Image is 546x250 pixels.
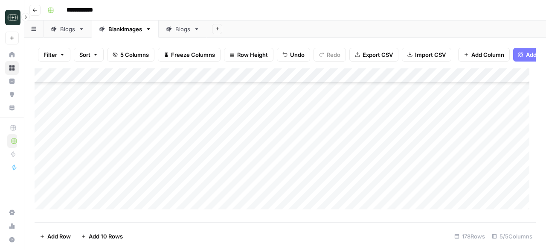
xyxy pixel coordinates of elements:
[314,48,346,62] button: Redo
[5,206,19,219] a: Settings
[44,21,92,38] a: Blogs
[175,25,190,33] div: Blogs
[402,48,451,62] button: Import CSV
[44,50,57,59] span: Filter
[415,50,446,59] span: Import CSV
[5,233,19,247] button: Help + Support
[89,232,123,241] span: Add 10 Rows
[327,50,340,59] span: Redo
[5,7,19,28] button: Workspace: Catalyst
[47,232,71,241] span: Add Row
[237,50,268,59] span: Row Height
[471,50,504,59] span: Add Column
[158,48,221,62] button: Freeze Columns
[363,50,393,59] span: Export CSV
[92,21,159,38] a: Blankimages
[349,48,398,62] button: Export CSV
[74,48,104,62] button: Sort
[5,61,19,75] a: Browse
[451,229,488,243] div: 178 Rows
[60,25,75,33] div: Blogs
[224,48,273,62] button: Row Height
[5,88,19,101] a: Opportunities
[108,25,142,33] div: Blankimages
[120,50,149,59] span: 5 Columns
[35,229,76,243] button: Add Row
[5,48,19,62] a: Home
[277,48,310,62] button: Undo
[171,50,215,59] span: Freeze Columns
[488,229,536,243] div: 5/5 Columns
[290,50,305,59] span: Undo
[5,10,20,25] img: Catalyst Logo
[159,21,207,38] a: Blogs
[458,48,510,62] button: Add Column
[76,229,128,243] button: Add 10 Rows
[5,219,19,233] a: Usage
[38,48,70,62] button: Filter
[107,48,154,62] button: 5 Columns
[79,50,90,59] span: Sort
[5,101,19,115] a: Your Data
[5,74,19,88] a: Insights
